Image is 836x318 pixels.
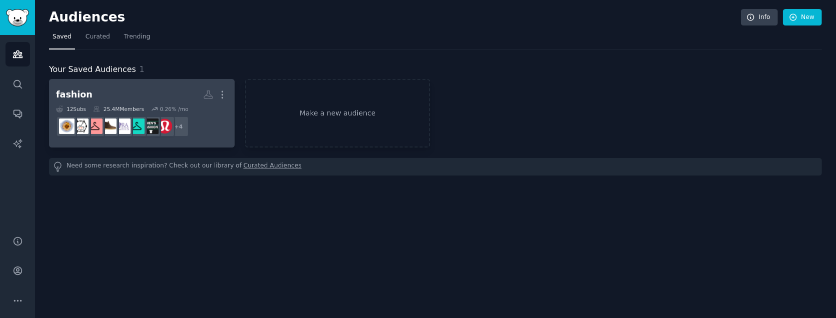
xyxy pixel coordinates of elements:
[168,116,189,137] div: + 4
[49,79,235,147] a: fashion12Subs25.4MMembers0.26% /mo+4lululemonmensfashionPetiteFashionAdviceABraThatFitsmalefashio...
[6,9,29,26] img: GummySearch logo
[49,29,75,49] a: Saved
[59,118,75,134] img: jewelry
[140,64,145,74] span: 1
[143,118,159,134] img: mensfashion
[115,118,131,134] img: ABraThatFits
[124,32,150,41] span: Trending
[49,9,741,25] h2: Audiences
[56,88,93,101] div: fashion
[56,105,86,112] div: 12 Sub s
[49,63,136,76] span: Your Saved Audiences
[129,118,145,134] img: PetiteFashionAdvice
[73,118,89,134] img: Watches
[741,9,778,26] a: Info
[87,118,103,134] img: FrugalFemaleFashion
[160,105,188,112] div: 0.26 % /mo
[82,29,114,49] a: Curated
[93,105,144,112] div: 25.4M Members
[86,32,110,41] span: Curated
[783,9,822,26] a: New
[101,118,117,134] img: malefashionadvice
[49,158,822,175] div: Need some research inspiration? Check out our library of
[121,29,154,49] a: Trending
[244,161,302,172] a: Curated Audiences
[53,32,72,41] span: Saved
[245,79,431,147] a: Make a new audience
[157,118,173,134] img: lululemon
